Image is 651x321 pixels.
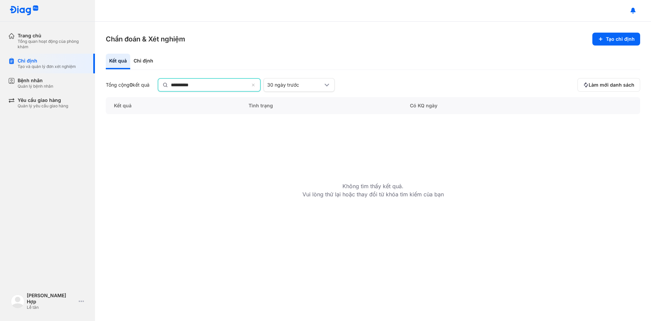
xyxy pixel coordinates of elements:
img: logo [11,295,24,308]
span: 0 [130,82,133,88]
div: Chỉ định [130,54,157,69]
div: Tạo và quản lý đơn xét nghiệm [18,64,76,69]
span: Làm mới danh sách [589,82,634,88]
button: Làm mới danh sách [577,78,640,92]
div: Tình trạng [240,97,402,114]
div: 30 ngày trước [267,82,323,88]
div: Tổng quan hoạt động của phòng khám [18,39,87,50]
div: [PERSON_NAME] Hợp [27,292,76,305]
div: Quản lý bệnh nhân [18,84,53,89]
div: Có KQ ngày [402,97,575,114]
button: Tạo chỉ định [592,33,640,46]
div: Chỉ định [18,58,76,64]
div: Yêu cầu giao hàng [18,97,68,103]
div: Trang chủ [18,33,87,39]
div: Kết quả [106,54,130,69]
div: Lễ tân [27,305,76,310]
div: Bệnh nhân [18,77,53,84]
div: Quản lý yêu cầu giao hàng [18,103,68,109]
div: Không tìm thấy kết quả. Vui lòng thử lại hoặc thay đổi từ khóa tìm kiếm của bạn [302,114,444,198]
h3: Chẩn đoán & Xét nghiệm [106,34,185,44]
img: logo [9,5,39,16]
div: Kết quả [106,97,240,114]
div: Tổng cộng kết quả [106,82,150,88]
